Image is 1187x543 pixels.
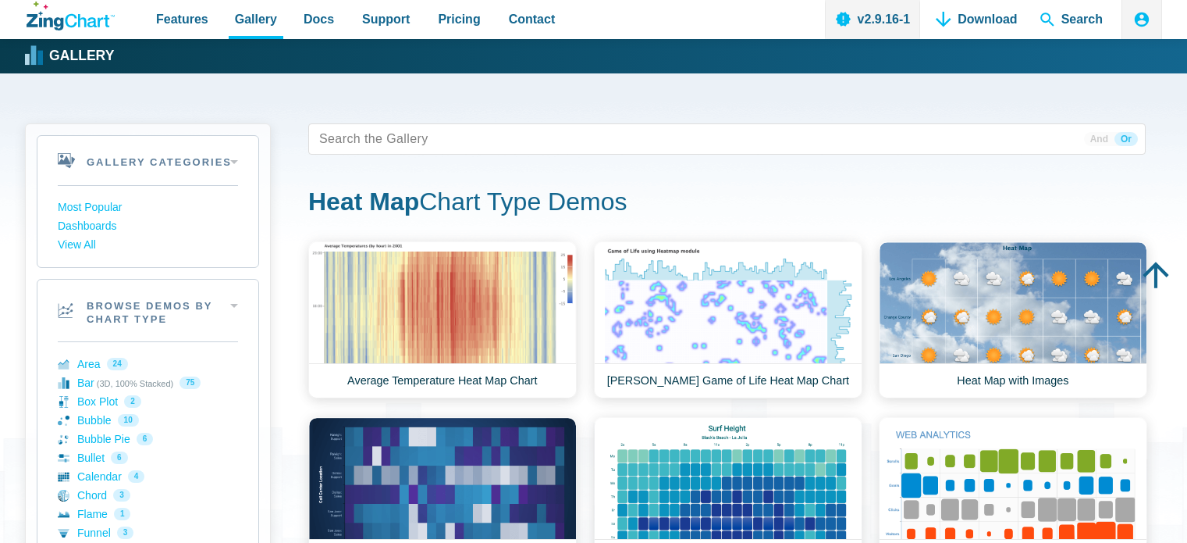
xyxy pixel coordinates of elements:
[362,9,410,30] span: Support
[304,9,334,30] span: Docs
[308,186,1146,221] h1: Chart Type Demos
[509,9,556,30] span: Contact
[1114,132,1138,146] span: Or
[308,188,419,216] strong: Heat Map
[58,236,238,255] a: View All
[49,49,114,63] strong: Gallery
[37,280,258,342] h2: Browse Demos By Chart Type
[235,9,277,30] span: Gallery
[58,217,238,236] a: Dashboards
[1084,132,1114,146] span: And
[879,241,1147,398] a: Heat Map with Images
[27,2,115,30] a: ZingChart Logo. Click to return to the homepage
[37,136,258,185] h2: Gallery Categories
[58,198,238,217] a: Most Popular
[27,45,114,68] a: Gallery
[308,241,577,398] a: Average Temperature Heat Map Chart
[156,9,208,30] span: Features
[438,9,480,30] span: Pricing
[594,241,862,398] a: [PERSON_NAME] Game of Life Heat Map Chart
